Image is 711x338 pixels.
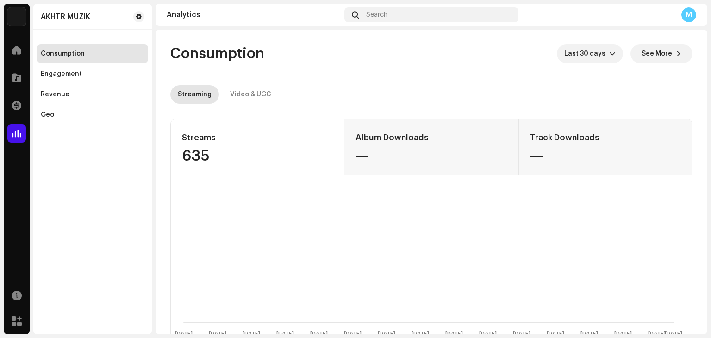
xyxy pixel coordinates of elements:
[547,331,564,337] text: [DATE]
[355,149,507,163] div: —
[530,149,681,163] div: —
[530,130,681,145] div: Track Downloads
[378,331,395,337] text: [DATE]
[445,331,463,337] text: [DATE]
[355,130,507,145] div: Album Downloads
[41,13,90,20] div: AKHTR MUZIK
[648,331,666,337] text: [DATE]
[182,149,333,163] div: 635
[580,331,598,337] text: [DATE]
[230,85,271,104] div: Video & UGC
[37,65,148,83] re-m-nav-item: Engagement
[366,11,387,19] span: Search
[642,44,672,63] span: See More
[344,331,362,337] text: [DATE]
[182,130,333,145] div: Streams
[7,7,26,26] img: 44a65dd8-ff46-4fb3-80ef-66beb69cebce
[630,44,692,63] button: See More
[209,331,226,337] text: [DATE]
[37,106,148,124] re-m-nav-item: Geo
[243,331,260,337] text: [DATE]
[614,331,632,337] text: [DATE]
[41,50,85,57] div: Consumption
[37,85,148,104] re-m-nav-item: Revenue
[310,331,328,337] text: [DATE]
[37,44,148,63] re-m-nav-item: Consumption
[564,44,609,63] span: Last 30 days
[170,44,264,63] span: Consumption
[479,331,497,337] text: [DATE]
[175,331,193,337] text: [DATE]
[41,111,54,119] div: Geo
[665,331,682,337] text: [DATE]
[276,331,294,337] text: [DATE]
[412,331,429,337] text: [DATE]
[513,331,530,337] text: [DATE]
[681,7,696,22] div: M
[167,11,341,19] div: Analytics
[41,91,69,98] div: Revenue
[41,70,82,78] div: Engagement
[178,85,212,104] div: Streaming
[609,44,616,63] div: dropdown trigger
